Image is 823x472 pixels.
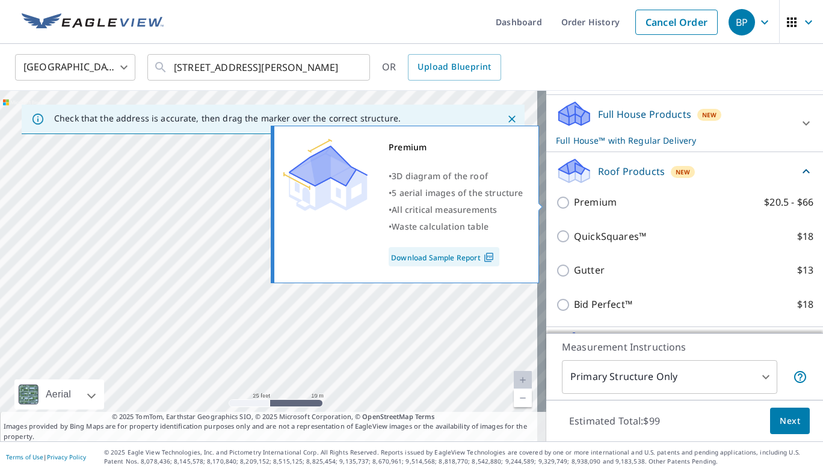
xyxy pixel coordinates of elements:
[389,218,523,235] div: •
[389,185,523,201] div: •
[389,201,523,218] div: •
[562,340,807,354] p: Measurement Instructions
[362,412,413,421] a: OpenStreetMap
[22,13,164,31] img: EV Logo
[283,139,368,211] img: Premium
[15,51,135,84] div: [GEOGRAPHIC_DATA]
[392,204,497,215] span: All critical measurements
[770,408,810,435] button: Next
[793,370,807,384] span: Your report will include only the primary structure on the property. For example, a detached gara...
[764,195,813,210] p: $20.5 - $66
[598,164,665,179] p: Roof Products
[14,379,104,409] div: Aerial
[574,297,632,312] p: Bid Perfect™
[6,453,43,461] a: Terms of Use
[797,229,813,244] p: $18
[635,10,718,35] a: Cancel Order
[418,60,491,75] span: Upload Blueprint
[562,360,777,394] div: Primary Structure Only
[47,453,86,461] a: Privacy Policy
[514,371,532,389] a: Current Level 20, Zoom In Disabled
[574,195,617,210] p: Premium
[54,113,401,124] p: Check that the address is accurate, then drag the marker over the correct structure.
[598,107,691,121] p: Full House Products
[504,111,520,127] button: Close
[389,168,523,185] div: •
[392,221,489,232] span: Waste calculation table
[574,263,605,278] p: Gutter
[702,110,717,120] span: New
[174,51,345,84] input: Search by address or latitude-longitude
[556,100,813,147] div: Full House ProductsNewFull House™ with Regular Delivery
[415,412,435,421] a: Terms
[112,412,435,422] span: © 2025 TomTom, Earthstar Geographics SIO, © 2025 Microsoft Corporation, ©
[556,157,813,185] div: Roof ProductsNew
[408,54,501,81] a: Upload Blueprint
[389,139,523,156] div: Premium
[559,408,670,434] p: Estimated Total: $99
[6,453,86,461] p: |
[104,448,817,466] p: © 2025 Eagle View Technologies, Inc. and Pictometry International Corp. All Rights Reserved. Repo...
[42,379,75,409] div: Aerial
[392,170,488,182] span: 3D diagram of the roof
[514,389,532,407] a: Current Level 20, Zoom Out
[574,229,646,244] p: QuickSquares™
[389,247,499,266] a: Download Sample Report
[797,297,813,312] p: $18
[797,263,813,278] p: $13
[556,332,813,361] div: Solar ProductsNew
[676,167,691,177] span: New
[780,414,800,429] span: Next
[729,9,755,35] div: BP
[556,134,792,147] p: Full House™ with Regular Delivery
[481,252,497,263] img: Pdf Icon
[392,187,523,198] span: 5 aerial images of the structure
[382,54,501,81] div: OR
